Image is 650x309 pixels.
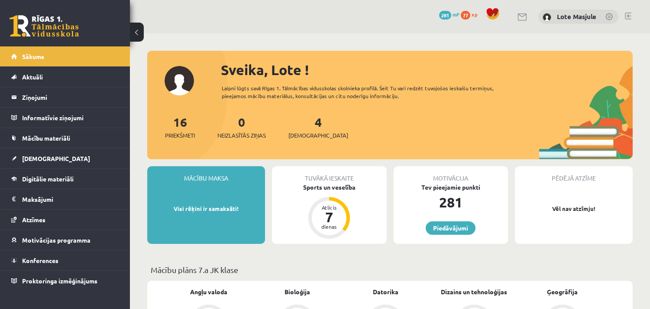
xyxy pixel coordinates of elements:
[11,108,119,128] a: Informatīvie ziņojumi
[217,114,266,140] a: 0Neizlasītās ziņas
[285,287,310,296] a: Bioloģija
[11,169,119,189] a: Digitālie materiāli
[547,287,578,296] a: Ģeogrāfija
[151,264,629,276] p: Mācību plāns 7.a JK klase
[22,216,45,224] span: Atzīmes
[222,84,513,100] div: Laipni lūgts savā Rīgas 1. Tālmācības vidusskolas skolnieka profilā. Šeit Tu vari redzēt tuvojošo...
[439,11,451,20] span: 281
[11,67,119,87] a: Aktuāli
[272,183,386,240] a: Sports un veselība Atlicis 7 dienas
[190,287,227,296] a: Angļu valoda
[22,154,90,162] span: [DEMOGRAPHIC_DATA]
[147,166,265,183] div: Mācību maksa
[11,87,119,107] a: Ziņojumi
[22,236,91,244] span: Motivācijas programma
[22,134,70,142] span: Mācību materiāli
[461,11,470,20] span: 77
[11,250,119,270] a: Konferences
[22,73,43,81] span: Aktuāli
[22,256,58,264] span: Konferences
[11,189,119,209] a: Maksājumi
[22,277,97,285] span: Proktoringa izmēģinājums
[515,166,633,183] div: Pēdējā atzīme
[394,192,508,213] div: 281
[543,13,551,22] img: Lote Masjule
[519,204,628,213] p: Vēl nav atzīmju!
[288,131,348,140] span: [DEMOGRAPHIC_DATA]
[165,114,195,140] a: 16Priekšmeti
[316,205,342,210] div: Atlicis
[11,148,119,168] a: [DEMOGRAPHIC_DATA]
[394,183,508,192] div: Tev pieejamie punkti
[441,287,507,296] a: Dizains un tehnoloģijas
[11,230,119,250] a: Motivācijas programma
[22,108,119,128] legend: Informatīvie ziņojumi
[557,12,596,21] a: Lote Masjule
[11,46,119,66] a: Sākums
[453,11,459,18] span: mP
[272,183,386,192] div: Sports un veselība
[426,221,475,235] a: Piedāvājumi
[373,287,398,296] a: Datorika
[316,224,342,229] div: dienas
[217,131,266,140] span: Neizlasītās ziņas
[11,271,119,291] a: Proktoringa izmēģinājums
[11,128,119,148] a: Mācību materiāli
[288,114,348,140] a: 4[DEMOGRAPHIC_DATA]
[10,15,79,37] a: Rīgas 1. Tālmācības vidusskola
[22,53,44,60] span: Sākums
[11,210,119,230] a: Atzīmes
[461,11,482,18] a: 77 xp
[472,11,477,18] span: xp
[22,87,119,107] legend: Ziņojumi
[272,166,386,183] div: Tuvākā ieskaite
[221,59,633,80] div: Sveika, Lote !
[394,166,508,183] div: Motivācija
[439,11,459,18] a: 281 mP
[152,204,261,213] p: Visi rēķini ir samaksāti!
[316,210,342,224] div: 7
[22,175,74,183] span: Digitālie materiāli
[165,131,195,140] span: Priekšmeti
[22,189,119,209] legend: Maksājumi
